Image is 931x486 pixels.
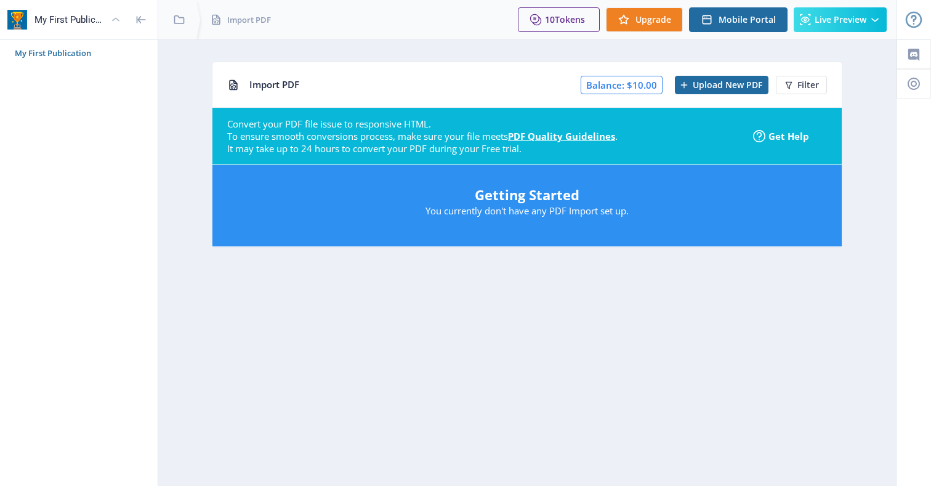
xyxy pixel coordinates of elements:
span: Live Preview [815,15,866,25]
button: Mobile Portal [689,7,788,32]
div: To ensure smooth conversions process, make sure your file meets . [227,130,744,142]
a: Get Help [753,130,827,142]
span: Import PDF [227,14,271,26]
div: It may take up to 24 hours to convert your PDF during your Free trial. [227,142,744,155]
a: PDF Quality Guidelines [508,130,615,142]
div: My First Publication [34,6,106,33]
img: app-icon.png [7,10,27,30]
span: Upgrade [635,15,671,25]
div: Convert your PDF file issue to responsive HTML. [227,118,744,130]
button: 10Tokens [518,7,600,32]
span: Import PDF [249,78,299,91]
span: Filter [797,80,819,90]
button: Live Preview [794,7,887,32]
h5: Getting Started [225,185,829,205]
p: You currently don't have any PDF Import set up. [225,205,829,217]
span: My First Publication [15,47,153,59]
span: Balance: $10.00 [581,76,663,94]
button: Filter [776,76,827,94]
span: Upload New PDF [693,80,762,90]
span: Mobile Portal [719,15,776,25]
span: Tokens [555,14,585,25]
button: Upload New PDF [675,76,768,94]
button: Upgrade [606,7,683,32]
